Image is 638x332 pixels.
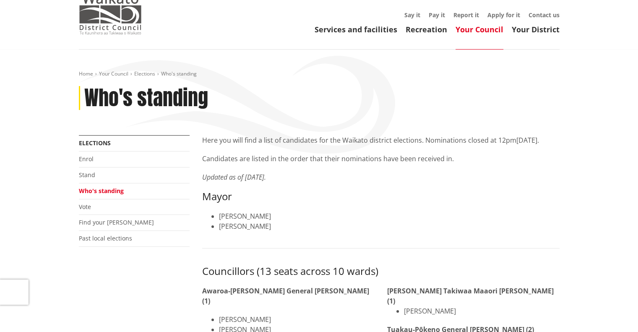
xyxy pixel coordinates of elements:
[202,286,369,306] strong: Awaroa-[PERSON_NAME] General [PERSON_NAME] (1)
[202,173,266,182] em: Updated as of [DATE].
[84,86,208,110] h1: Who's standing
[406,24,447,34] a: Recreation
[219,221,560,231] li: [PERSON_NAME]
[456,24,503,34] a: Your Council
[79,155,94,163] a: Enrol
[512,24,560,34] a: Your District
[387,286,554,306] strong: [PERSON_NAME] Takiwaa Maaori [PERSON_NAME] (1)
[202,191,560,203] h3: Mayor
[202,154,560,164] p: Candidates are listed in the order that their nominations have been received in.
[487,11,520,19] a: Apply for it
[134,70,155,77] a: Elections
[99,70,128,77] a: Your Council
[529,11,560,19] a: Contact us
[202,265,560,277] h3: Councillors (13 seats across 10 wards)
[79,187,124,195] a: Who's standing
[219,211,560,221] li: [PERSON_NAME]
[79,203,91,211] a: Vote
[79,71,560,78] nav: breadcrumb
[404,306,560,316] li: [PERSON_NAME]
[202,135,560,145] p: Here you will find a list of candidates for the Waikato district elections. Nominations closed at...
[404,11,420,19] a: Say it
[161,70,197,77] span: Who's standing
[219,314,375,324] li: [PERSON_NAME]
[79,70,93,77] a: Home
[429,11,445,19] a: Pay it
[79,171,95,179] a: Stand
[315,24,397,34] a: Services and facilities
[599,297,630,327] iframe: Messenger Launcher
[79,234,132,242] a: Past local elections
[79,139,111,147] a: Elections
[453,11,479,19] a: Report it
[79,218,154,226] a: Find your [PERSON_NAME]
